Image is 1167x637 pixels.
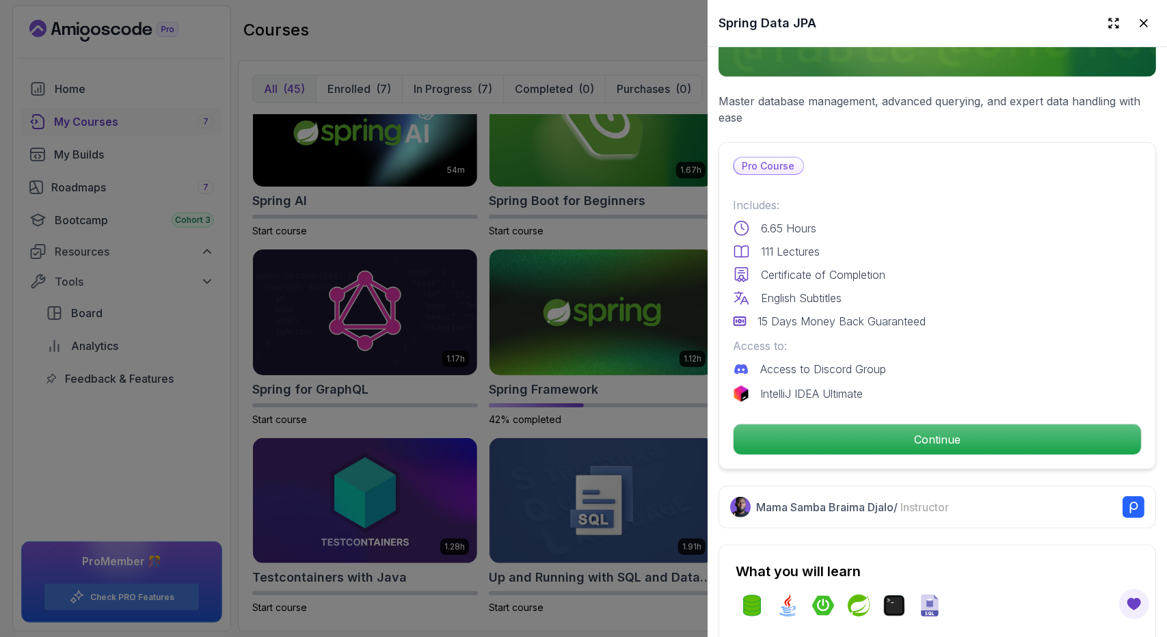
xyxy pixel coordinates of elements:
p: 15 Days Money Back Guaranteed [757,313,926,329]
p: Master database management, advanced querying, and expert data handling with ease [719,93,1156,126]
img: terminal logo [883,595,905,616]
p: Certificate of Completion [761,267,885,283]
h2: What you will learn [736,562,1139,581]
img: spring logo [848,595,870,616]
button: Expand drawer [1101,11,1126,36]
img: Nelson Djalo [730,497,751,517]
p: Mama Samba Braima Djalo / [756,499,949,515]
p: Includes: [733,197,1142,213]
p: Pro Course [734,158,803,174]
p: IntelliJ IDEA Ultimate [760,385,863,402]
p: 111 Lectures [761,243,820,260]
span: Instructor [900,500,949,514]
button: Continue [733,424,1142,455]
p: English Subtitles [761,290,842,306]
p: Access to Discord Group [760,361,886,377]
img: jetbrains logo [733,385,749,402]
img: spring-data-jpa logo [741,595,763,616]
img: sql logo [919,595,941,616]
h2: Spring Data JPA [719,14,816,33]
p: 6.65 Hours [761,220,816,236]
button: Open Feedback Button [1118,588,1151,621]
img: java logo [777,595,799,616]
p: Access to: [733,338,1142,354]
img: spring-boot logo [812,595,834,616]
p: Continue [734,424,1141,455]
